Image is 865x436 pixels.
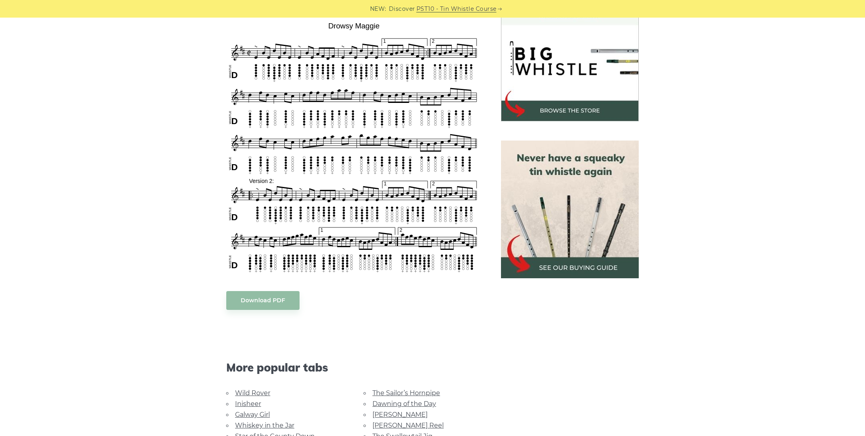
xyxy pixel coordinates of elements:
[370,4,386,14] span: NEW:
[372,400,436,408] a: Dawning of the Day
[235,400,261,408] a: Inisheer
[235,411,270,418] a: Galway Girl
[235,389,270,397] a: Wild Rover
[372,422,444,429] a: [PERSON_NAME] Reel
[226,19,482,275] img: Drowsy Maggie Tin Whistle Tabs & Sheet Music
[372,389,440,397] a: The Sailor’s Hornpipe
[226,361,482,374] span: More popular tabs
[226,291,300,310] a: Download PDF
[501,141,639,278] img: tin whistle buying guide
[372,411,428,418] a: [PERSON_NAME]
[235,422,294,429] a: Whiskey in the Jar
[389,4,415,14] span: Discover
[416,4,497,14] a: PST10 - Tin Whistle Course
